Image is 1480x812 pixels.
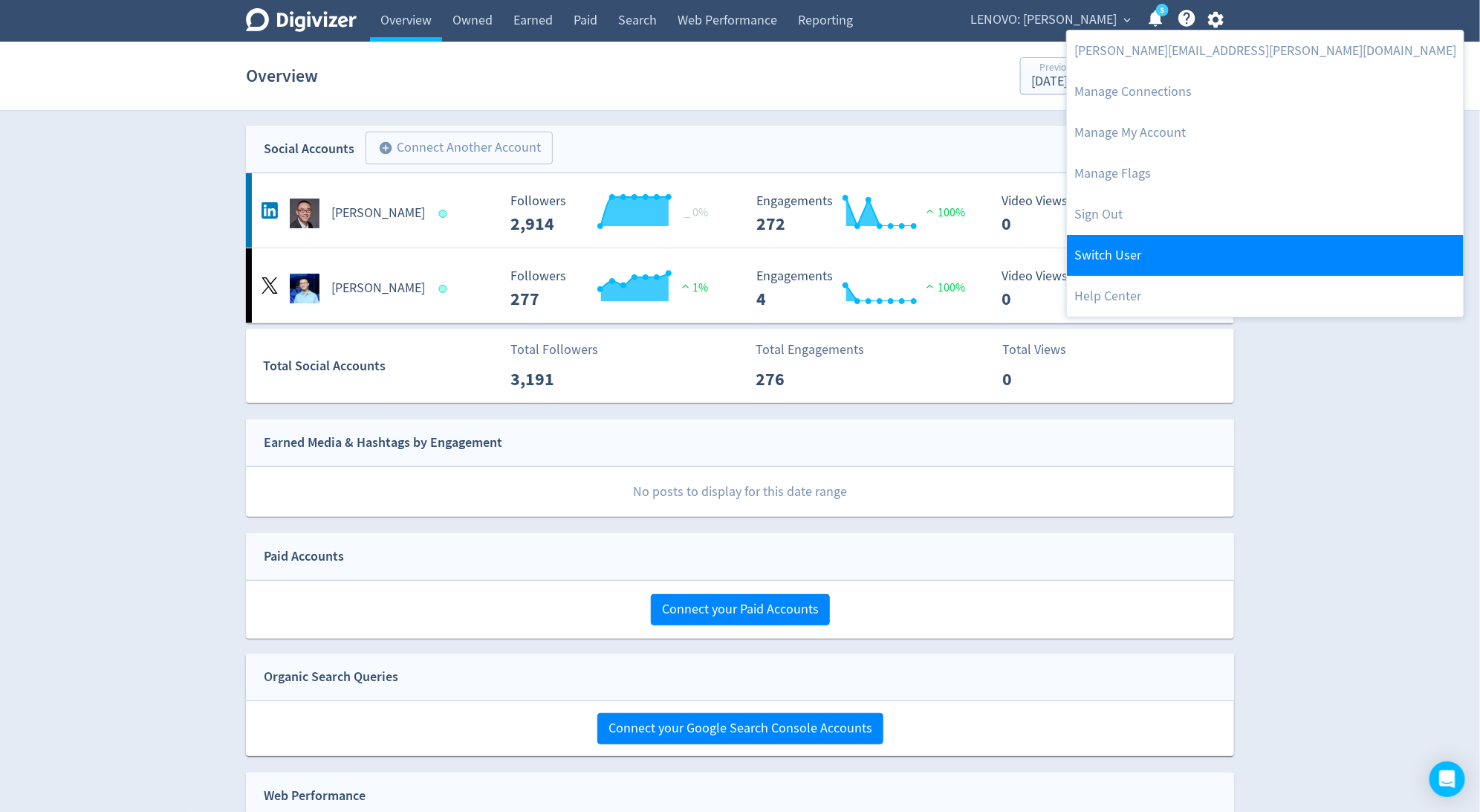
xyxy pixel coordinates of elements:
a: Help Center [1067,276,1464,317]
a: Manage Connections [1067,71,1464,112]
a: [PERSON_NAME][EMAIL_ADDRESS][PERSON_NAME][DOMAIN_NAME] [1067,30,1464,71]
a: Manage My Account [1067,112,1464,153]
a: Switch User [1067,235,1464,276]
div: Open Intercom Messenger [1429,761,1465,797]
a: Log out [1067,194,1464,235]
a: Manage Flags [1067,153,1464,194]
